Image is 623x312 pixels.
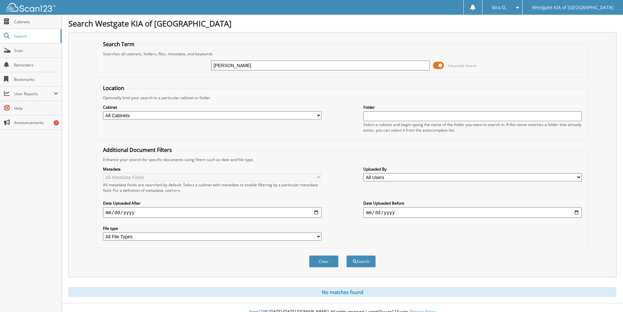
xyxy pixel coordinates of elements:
span: Scan [14,48,58,53]
div: Select a cabinet and begin typing the name of the folder you want to search in. If the name match... [363,122,582,133]
label: Uploaded By [363,166,582,172]
label: Date Uploaded After [103,200,321,206]
div: Searches all cabinets, folders, files, metadata, and keywords [100,51,585,57]
span: Ibra D. [492,6,507,9]
label: Folder [363,104,582,110]
button: Clear [309,255,338,267]
span: Help [14,105,58,111]
div: Optionally limit your search to a particular cabinet or folder [100,95,585,101]
span: Westgate KIA of [GEOGRAPHIC_DATA] [532,6,614,9]
label: File type [103,226,321,231]
a: here [172,188,180,193]
span: Cabinets [14,19,58,25]
div: 1 [54,120,59,125]
legend: Location [100,84,128,92]
span: Advanced Search [448,63,477,68]
label: Date Uploaded Before [363,200,582,206]
span: Reminders [14,62,58,68]
span: Announcements [14,120,58,125]
input: start [103,207,321,218]
label: Cabinet [103,104,321,110]
label: Metadata [103,166,321,172]
legend: Additional Document Filters [100,146,175,154]
div: Enhance your search for specific documents using filters such as date and file type. [100,157,585,162]
legend: Search Term [100,41,138,48]
span: User Reports [14,91,54,97]
div: No matches found [68,287,616,297]
h1: Search Westgate KIA of [GEOGRAPHIC_DATA] [68,18,616,29]
div: All metadata fields are searched by default. Select a cabinet with metadata to enable filtering b... [103,182,321,193]
input: end [363,207,582,218]
img: scan123-logo-white.svg [7,3,56,12]
span: Search [14,33,57,39]
button: Search [346,255,376,267]
span: Bookmarks [14,77,58,82]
